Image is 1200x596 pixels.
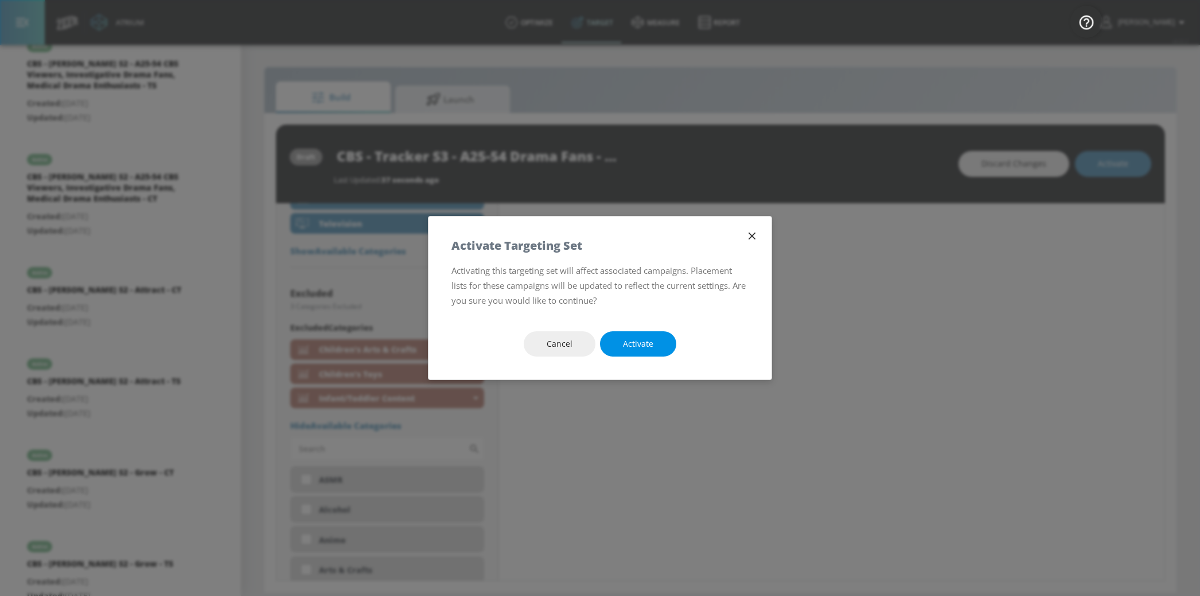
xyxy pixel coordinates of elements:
[451,263,749,308] p: Activating this targeting set will affect associated campaigns. Placement lists for these campaig...
[623,337,653,351] span: Activate
[547,337,572,351] span: Cancel
[1070,6,1102,38] button: Open Resource Center
[524,331,595,357] button: Cancel
[451,239,582,251] h5: Activate Targeting Set
[600,331,676,357] button: Activate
